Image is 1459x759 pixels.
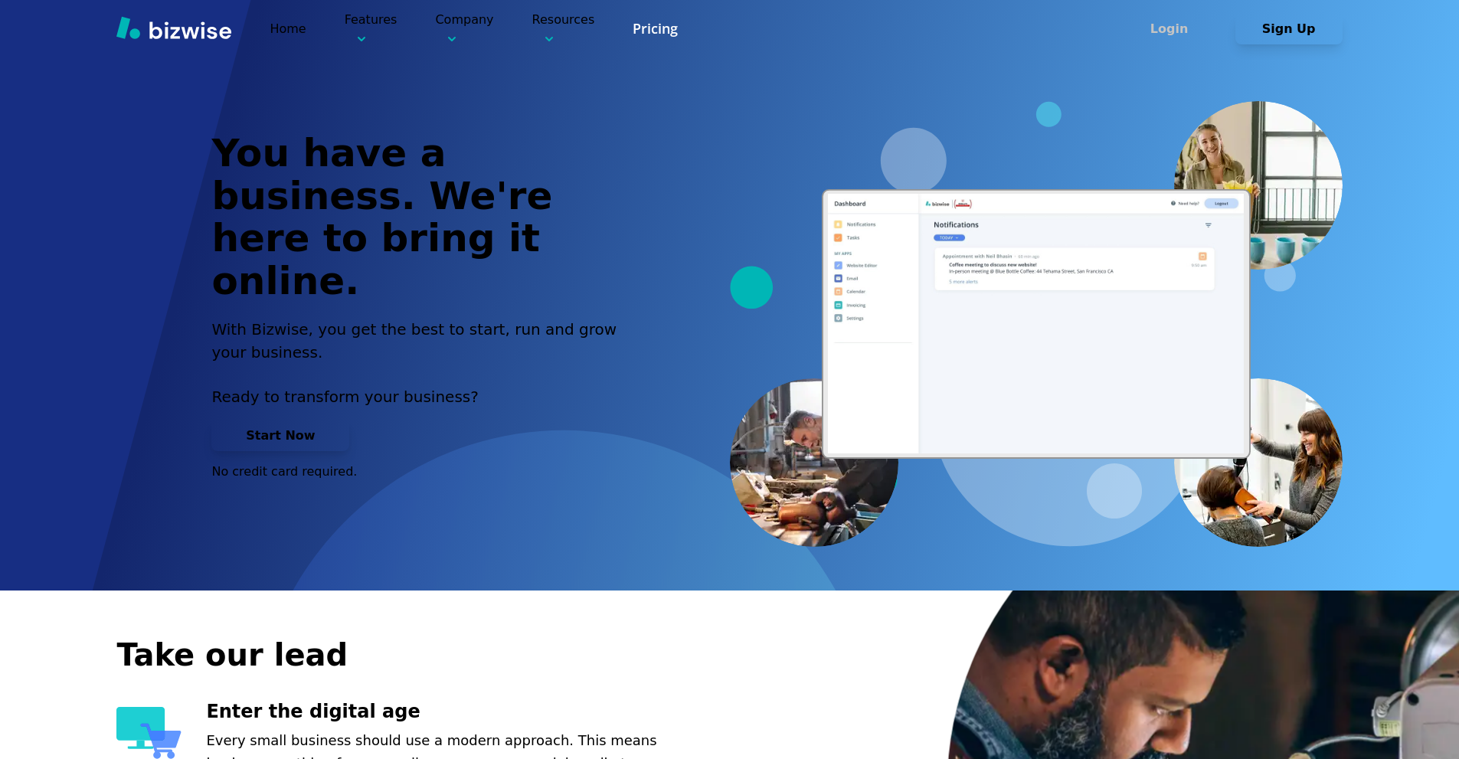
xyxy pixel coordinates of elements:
[211,318,634,364] h2: With Bizwise, you get the best to start, run and grow your business.
[116,707,182,759] img: Enter the digital age Icon
[211,420,349,451] button: Start Now
[116,634,1265,676] h2: Take our lead
[1235,14,1343,44] button: Sign Up
[116,16,231,39] img: Bizwise Logo
[435,11,493,47] p: Company
[1116,14,1223,44] button: Login
[211,428,349,443] a: Start Now
[206,699,691,725] h3: Enter the digital age
[532,11,595,47] p: Resources
[1235,21,1343,36] a: Sign Up
[1116,21,1235,36] a: Login
[345,11,397,47] p: Features
[211,132,634,303] h1: You have a business. We're here to bring it online.
[633,19,678,38] a: Pricing
[211,463,634,480] p: No credit card required.
[270,21,306,36] a: Home
[211,385,634,408] p: Ready to transform your business?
